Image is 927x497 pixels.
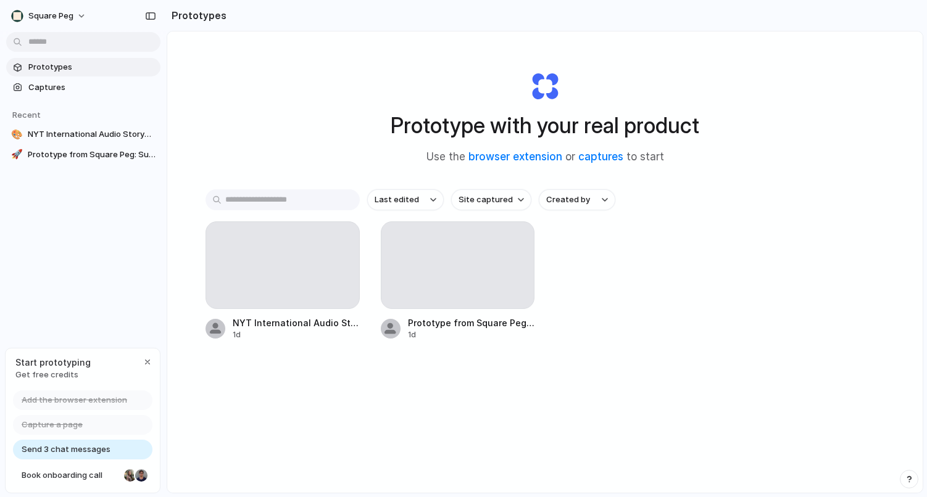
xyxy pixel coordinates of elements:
a: 🚀Prototype from Square Peg: Supporting Founders from [GEOGRAPHIC_DATA], SE Asia & [GEOGRAPHIC_DATA] [6,146,160,164]
span: Square Peg [28,10,73,22]
a: Prototypes [6,58,160,76]
div: 🎨 [11,128,23,141]
div: 1d [408,329,535,340]
div: Christian Iacullo [134,468,149,483]
button: Square Peg [6,6,93,26]
h2: Prototypes [167,8,227,23]
div: 1d [233,329,360,340]
span: Add the browser extension [22,394,127,406]
button: Site captured [451,189,531,210]
div: 🚀 [11,149,23,161]
span: Prototype from Square Peg: Supporting Founders from [GEOGRAPHIC_DATA], SE Asia & [GEOGRAPHIC_DATA] [28,149,156,161]
span: Book onboarding call [22,469,119,482]
span: Recent [12,110,41,120]
span: NYT International Audio Storyplayer [233,316,360,329]
a: Book onboarding call [13,466,152,485]
a: NYT International Audio Storyplayer1d [206,221,360,340]
span: Site captured [459,194,513,206]
span: Prototypes [28,61,156,73]
span: Get free credits [15,369,91,381]
div: Nicole Kubica [123,468,138,483]
span: NYT International Audio Storyplayer [28,128,156,141]
span: Send 3 chat messages [22,443,110,456]
a: Prototype from Square Peg: Supporting Founders from [GEOGRAPHIC_DATA], SE Asia & [GEOGRAPHIC_DATA]1d [381,221,535,340]
span: Last edited [375,194,419,206]
button: Created by [539,189,615,210]
button: Last edited [367,189,444,210]
span: Use the or to start [426,149,664,165]
span: Captures [28,81,156,94]
a: browser extension [468,150,562,163]
span: Created by [546,194,590,206]
a: captures [578,150,623,163]
a: Captures [6,78,160,97]
a: 🎨NYT International Audio Storyplayer [6,125,160,144]
span: Capture a page [22,419,83,431]
h1: Prototype with your real product [391,109,699,142]
span: Prototype from Square Peg: Supporting Founders from [GEOGRAPHIC_DATA], SE Asia & [GEOGRAPHIC_DATA] [408,316,535,329]
span: Start prototyping [15,356,91,369]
